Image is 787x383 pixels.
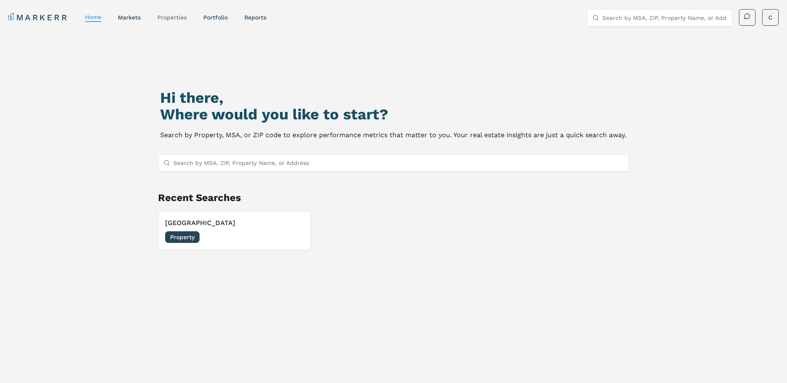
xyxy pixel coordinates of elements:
[165,231,200,243] span: Property
[157,14,187,21] a: properties
[203,14,228,21] a: Portfolio
[285,233,304,241] span: [DATE]
[160,90,626,106] h1: Hi there,
[165,218,304,228] h3: [GEOGRAPHIC_DATA]
[118,14,141,21] a: markets
[85,14,101,20] a: home
[158,211,311,250] button: [GEOGRAPHIC_DATA]Property[DATE]
[762,9,779,26] button: C
[8,12,68,23] a: MARKERR
[768,13,772,22] span: C
[158,191,629,204] h2: Recent Searches
[160,129,626,141] p: Search by Property, MSA, or ZIP code to explore performance metrics that matter to you. Your real...
[160,106,626,123] h2: Where would you like to start?
[173,155,624,171] input: Search by MSA, ZIP, Property Name, or Address
[602,10,727,26] input: Search by MSA, ZIP, Property Name, or Address
[244,14,266,21] a: reports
